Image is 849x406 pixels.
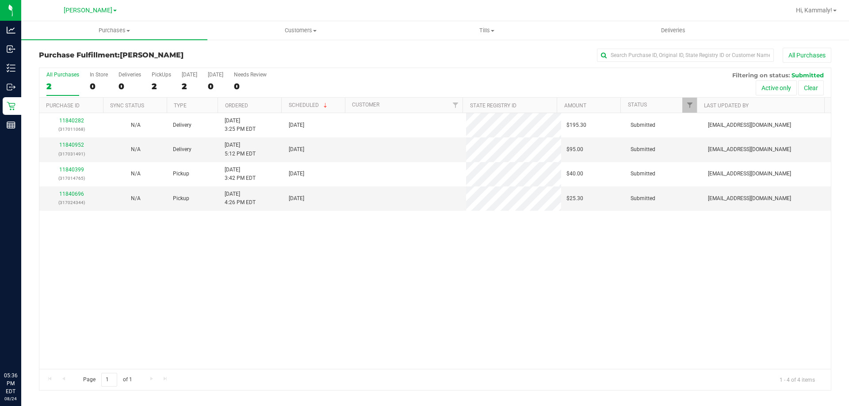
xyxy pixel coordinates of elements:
[110,102,144,109] a: Sync Status
[773,373,822,386] span: 1 - 4 of 4 items
[225,166,256,182] span: [DATE] 3:42 PM EDT
[46,72,79,78] div: All Purchases
[208,27,393,34] span: Customers
[7,83,15,91] inline-svg: Outbound
[46,81,79,91] div: 2
[76,373,139,387] span: Page of 1
[394,27,579,34] span: Tills
[708,145,791,154] span: [EMAIL_ADDRESS][DOMAIN_NAME]
[631,145,655,154] span: Submitted
[7,64,15,72] inline-svg: Inventory
[46,102,80,109] a: Purchase ID
[756,80,797,95] button: Active only
[566,170,583,178] span: $40.00
[131,146,141,152] span: Not Applicable
[64,7,112,14] span: [PERSON_NAME]
[173,121,191,129] span: Delivery
[7,26,15,34] inline-svg: Analytics
[59,167,84,173] a: 11840399
[682,98,697,113] a: Filter
[631,170,655,178] span: Submitted
[289,102,329,108] a: Scheduled
[783,48,831,63] button: All Purchases
[131,121,141,129] button: N/A
[119,81,141,91] div: 0
[792,72,824,79] span: Submitted
[101,373,117,387] input: 1
[394,21,580,40] a: Tills
[173,194,189,203] span: Pickup
[448,98,463,113] a: Filter
[120,51,184,59] span: [PERSON_NAME]
[131,122,141,128] span: Not Applicable
[225,141,256,158] span: [DATE] 5:12 PM EDT
[7,102,15,110] inline-svg: Retail
[21,27,207,34] span: Purchases
[4,395,17,402] p: 08/24
[7,45,15,53] inline-svg: Inbound
[173,145,191,154] span: Delivery
[564,102,586,109] a: Amount
[119,72,141,78] div: Deliveries
[225,190,256,207] span: [DATE] 4:26 PM EDT
[59,118,84,124] a: 11840282
[131,194,141,203] button: N/A
[566,194,583,203] span: $25.30
[4,372,17,395] p: 05:36 PM EDT
[597,49,774,62] input: Search Purchase ID, Original ID, State Registry ID or Customer Name...
[631,194,655,203] span: Submitted
[45,174,98,182] p: (317014765)
[152,81,171,91] div: 2
[732,72,790,79] span: Filtering on status:
[182,81,197,91] div: 2
[131,195,141,201] span: Not Applicable
[21,21,207,40] a: Purchases
[628,102,647,108] a: Status
[174,102,187,109] a: Type
[631,121,655,129] span: Submitted
[59,142,84,148] a: 11840952
[39,51,303,59] h3: Purchase Fulfillment:
[566,145,583,154] span: $95.00
[45,150,98,158] p: (317031491)
[708,170,791,178] span: [EMAIL_ADDRESS][DOMAIN_NAME]
[131,171,141,177] span: Not Applicable
[234,72,267,78] div: Needs Review
[289,145,304,154] span: [DATE]
[289,170,304,178] span: [DATE]
[208,81,223,91] div: 0
[225,102,248,109] a: Ordered
[798,80,824,95] button: Clear
[289,194,304,203] span: [DATE]
[131,145,141,154] button: N/A
[173,170,189,178] span: Pickup
[649,27,697,34] span: Deliveries
[566,121,586,129] span: $195.30
[59,191,84,197] a: 11840696
[708,121,791,129] span: [EMAIL_ADDRESS][DOMAIN_NAME]
[45,125,98,133] p: (317011068)
[90,81,108,91] div: 0
[704,102,749,109] a: Last Updated By
[289,121,304,129] span: [DATE]
[90,72,108,78] div: In Store
[470,102,516,109] a: State Registry ID
[182,72,197,78] div: [DATE]
[225,117,256,133] span: [DATE] 3:25 PM EDT
[580,21,766,40] a: Deliveries
[352,102,379,108] a: Customer
[7,121,15,129] inline-svg: Reports
[207,21,394,40] a: Customers
[796,7,832,14] span: Hi, Kammaly!
[131,170,141,178] button: N/A
[708,194,791,203] span: [EMAIL_ADDRESS][DOMAIN_NAME]
[45,198,98,207] p: (317024344)
[152,72,171,78] div: PickUps
[208,72,223,78] div: [DATE]
[234,81,267,91] div: 0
